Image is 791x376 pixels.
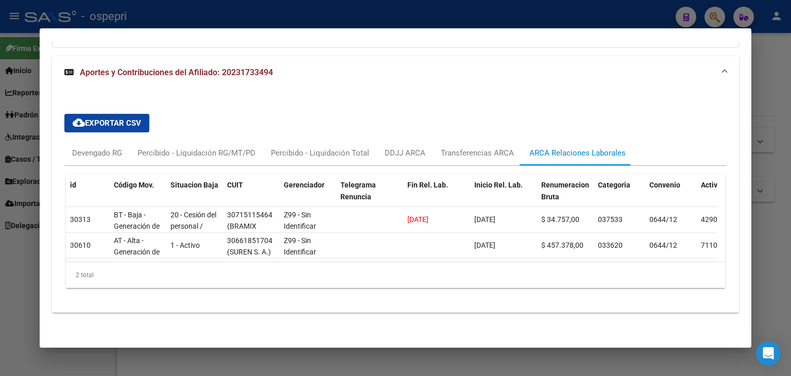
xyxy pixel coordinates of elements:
[110,174,166,219] datatable-header-cell: Código Mov.
[756,341,781,366] div: Open Intercom Messenger
[701,215,726,224] span: 429090
[385,147,425,159] div: DDJJ ARCA
[70,241,91,249] span: 30610
[73,116,85,129] mat-icon: cloud_download
[284,211,316,231] span: Z99 - Sin Identificar
[72,147,122,159] div: Devengado RG
[470,174,537,219] datatable-header-cell: Inicio Rel. Lab.
[52,56,739,89] mat-expansion-panel-header: Aportes y Contribuciones del Afiliado: 20231733494
[227,209,272,221] div: 30715115464
[541,241,583,249] span: $ 457.378,00
[340,181,376,201] span: Telegrama Renuncia
[541,215,579,224] span: $ 34.757,00
[474,215,495,224] span: [DATE]
[649,181,680,189] span: Convenio
[649,215,677,224] span: 0644/12
[645,174,697,219] datatable-header-cell: Convenio
[170,181,218,189] span: Situacion Baja
[697,174,748,219] datatable-header-cell: Actividad
[114,211,160,243] span: BT - Baja - Generación de Clave
[166,174,223,219] datatable-header-cell: Situacion Baja
[474,241,495,249] span: [DATE]
[403,174,470,219] datatable-header-cell: Fin Rel. Lab.
[227,222,256,242] span: (BRAMIX S.R.L.)
[284,236,316,257] span: Z99 - Sin Identificar
[594,174,645,219] datatable-header-cell: Categoria
[73,118,141,128] span: Exportar CSV
[701,241,726,249] span: 711002
[66,174,110,219] datatable-header-cell: id
[336,174,403,219] datatable-header-cell: Telegrama Renuncia
[70,215,91,224] span: 30313
[598,215,623,224] span: 037533
[598,181,630,189] span: Categoria
[64,114,149,132] button: Exportar CSV
[407,215,428,224] span: [DATE]
[701,181,732,189] span: Actividad
[537,174,594,219] datatable-header-cell: Renumeracion Bruta
[80,67,273,77] span: Aportes y Contribuciones del Afiliado: 20231733494
[271,147,369,159] div: Percibido - Liquidación Total
[227,248,271,256] span: (SUREN S. A.)
[407,181,448,189] span: Fin Rel. Lab.
[170,241,200,249] span: 1 - Activo
[227,235,272,247] div: 30661851704
[541,181,589,201] span: Renumeracion Bruta
[649,241,677,249] span: 0644/12
[114,181,154,189] span: Código Mov.
[529,147,626,159] div: ARCA Relaciones Laborales
[284,181,324,189] span: Gerenciador
[227,181,243,189] span: CUIT
[280,174,336,219] datatable-header-cell: Gerenciador
[441,147,514,159] div: Transferencias ARCA
[474,181,523,189] span: Inicio Rel. Lab.
[137,147,255,159] div: Percibido - Liquidación RG/MT/PD
[70,181,76,189] span: id
[170,211,216,243] span: 20 - Cesión del personal / ART.229 - LCT
[52,89,739,313] div: Aportes y Contribuciones del Afiliado: 20231733494
[598,241,623,249] span: 033620
[66,262,725,288] div: 2 total
[114,236,160,268] span: AT - Alta - Generación de clave
[223,174,280,219] datatable-header-cell: CUIT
